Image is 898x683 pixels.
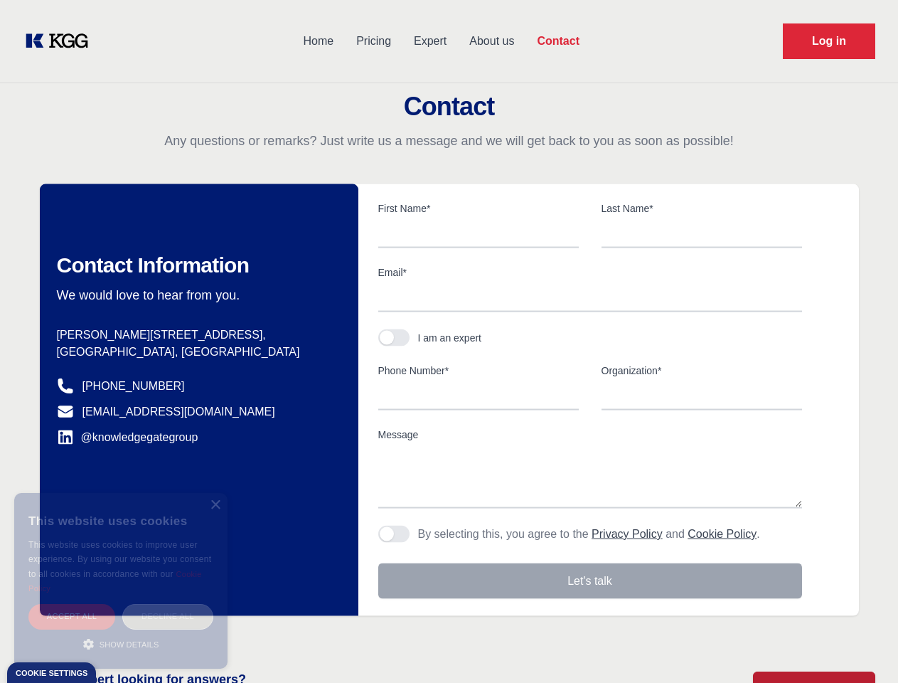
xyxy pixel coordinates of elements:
label: Phone Number* [378,364,579,378]
p: Any questions or remarks? Just write us a message and we will get back to you as soon as possible! [17,132,881,149]
label: Message [378,428,802,442]
a: Contact [525,23,591,60]
a: Pricing [345,23,402,60]
a: @knowledgegategroup [57,429,198,446]
a: KOL Knowledge Platform: Talk to Key External Experts (KEE) [23,30,100,53]
div: This website uses cookies [28,504,213,538]
label: Last Name* [602,201,802,216]
p: [GEOGRAPHIC_DATA], [GEOGRAPHIC_DATA] [57,344,336,361]
a: Cookie Policy [688,528,757,540]
label: First Name* [378,201,579,216]
div: Accept all [28,604,115,629]
a: About us [458,23,525,60]
h2: Contact Information [57,253,336,278]
label: Organization* [602,364,802,378]
div: I am an expert [418,331,482,345]
a: Expert [402,23,458,60]
a: Home [292,23,345,60]
label: Email* [378,265,802,280]
iframe: Chat Widget [827,615,898,683]
div: Cookie settings [16,669,87,677]
div: Decline all [122,604,213,629]
span: Show details [100,640,159,649]
div: Show details [28,637,213,651]
a: Request Demo [783,23,875,59]
p: We would love to hear from you. [57,287,336,304]
span: This website uses cookies to improve user experience. By using our website you consent to all coo... [28,540,211,579]
a: [EMAIL_ADDRESS][DOMAIN_NAME] [82,403,275,420]
p: By selecting this, you agree to the and . [418,526,760,543]
button: Let's talk [378,563,802,599]
div: Close [210,500,220,511]
p: [PERSON_NAME][STREET_ADDRESS], [57,327,336,344]
a: [PHONE_NUMBER] [82,378,185,395]
h2: Contact [17,92,881,121]
a: Cookie Policy [28,570,202,593]
a: Privacy Policy [592,528,663,540]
